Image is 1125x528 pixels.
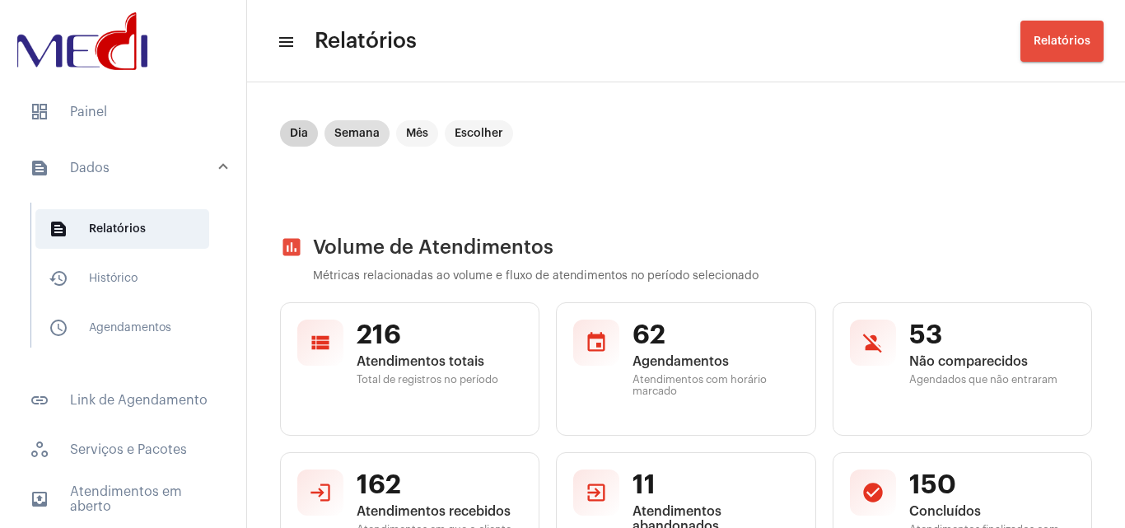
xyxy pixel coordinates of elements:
span: Total de registros no período [357,374,522,385]
span: 11 [633,470,798,501]
span: Relatórios [1034,35,1090,47]
span: Relatórios [315,28,417,54]
mat-chip: Escolher [445,120,513,147]
mat-icon: person_off [861,331,885,354]
span: 216 [357,320,522,351]
mat-icon: login [309,481,332,504]
span: 150 [909,470,1075,501]
mat-panel-title: Dados [30,158,220,178]
mat-icon: exit_to_app [585,481,608,504]
span: 62 [633,320,798,351]
mat-icon: check_circle [861,481,885,504]
span: Atendimentos com horário marcado [633,374,798,397]
span: Atendimentos recebidos [357,504,522,519]
span: Relatórios [35,209,209,249]
div: sidenav iconDados [10,194,246,371]
span: Histórico [35,259,209,298]
span: sidenav icon [30,440,49,460]
h2: Volume de Atendimentos [280,236,1092,259]
mat-icon: event [585,331,608,354]
mat-icon: sidenav icon [30,158,49,178]
img: d3a1b5fa-500b-b90f-5a1c-719c20e9830b.png [13,8,152,74]
span: 162 [357,470,522,501]
p: Métricas relacionadas ao volume e fluxo de atendimentos no período selecionado [313,270,1092,283]
span: 53 [909,320,1075,351]
mat-icon: sidenav icon [30,390,49,410]
span: sidenav icon [30,102,49,122]
span: Agendamentos [35,308,209,348]
mat-icon: sidenav icon [49,318,68,338]
span: Painel [16,92,230,132]
mat-icon: sidenav icon [30,489,49,509]
mat-icon: sidenav icon [277,32,293,52]
span: Link de Agendamento [16,381,230,420]
mat-icon: view_list [309,331,332,354]
mat-chip: Mês [396,120,438,147]
mat-chip: Dia [280,120,318,147]
span: Atendimentos em aberto [16,479,230,519]
mat-icon: sidenav icon [49,219,68,239]
mat-expansion-panel-header: sidenav iconDados [10,142,246,194]
mat-chip: Semana [324,120,390,147]
span: Não comparecidos [909,354,1075,369]
span: Serviços e Pacotes [16,430,230,470]
span: Concluídos [909,504,1075,519]
mat-icon: sidenav icon [49,269,68,288]
button: Relatórios [1020,21,1104,62]
span: Atendimentos totais [357,354,522,369]
mat-icon: assessment [280,236,303,259]
span: Agendamentos [633,354,798,369]
span: Agendados que não entraram [909,374,1075,385]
